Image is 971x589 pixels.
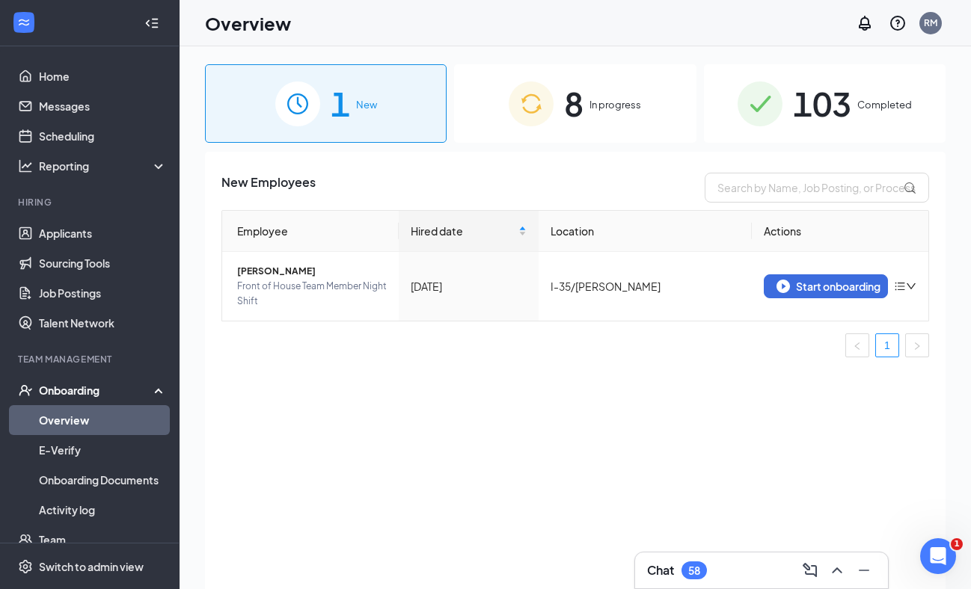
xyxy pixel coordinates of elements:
[875,333,899,357] li: 1
[855,561,873,579] svg: Minimize
[705,173,929,203] input: Search by Name, Job Posting, or Process
[564,78,583,129] span: 8
[951,538,963,550] span: 1
[39,248,167,278] a: Sourcing Tools
[411,223,515,239] span: Hired date
[920,538,956,574] iframe: Intercom live chat
[39,405,167,435] a: Overview
[39,158,168,173] div: Reporting
[144,16,159,31] svg: Collapse
[752,211,928,252] th: Actions
[798,558,822,582] button: ComposeMessage
[39,218,167,248] a: Applicants
[828,561,846,579] svg: ChevronUp
[845,333,869,357] button: left
[894,280,906,292] span: bars
[905,333,929,357] button: right
[39,308,167,338] a: Talent Network
[39,435,167,465] a: E-Verify
[889,14,907,32] svg: QuestionInfo
[222,211,399,252] th: Employee
[18,383,33,398] svg: UserCheck
[205,10,291,36] h1: Overview
[39,465,167,495] a: Onboarding Documents
[801,561,819,579] svg: ComposeMessage
[876,334,898,357] a: 1
[356,97,377,112] span: New
[18,158,33,173] svg: Analysis
[18,196,164,209] div: Hiring
[18,559,33,574] svg: Settings
[856,14,874,32] svg: Notifications
[825,558,849,582] button: ChevronUp
[331,78,350,129] span: 1
[647,562,674,579] h3: Chat
[853,342,862,351] span: left
[39,383,154,398] div: Onboarding
[411,278,527,294] div: [DATE]
[39,495,167,525] a: Activity log
[539,211,752,252] th: Location
[539,252,752,321] td: I-35/[PERSON_NAME]
[16,15,31,30] svg: WorkstreamLogo
[913,342,922,351] span: right
[39,559,144,574] div: Switch to admin view
[39,278,167,308] a: Job Postings
[237,264,387,279] span: [PERSON_NAME]
[924,16,937,29] div: RM
[39,91,167,121] a: Messages
[221,173,316,203] span: New Employees
[39,525,167,555] a: Team
[905,333,929,357] li: Next Page
[589,97,641,112] span: In progress
[18,353,164,366] div: Team Management
[777,280,875,293] div: Start onboarding
[237,279,387,309] span: Front of House Team Member Night Shift
[39,121,167,151] a: Scheduling
[793,78,851,129] span: 103
[688,564,700,577] div: 58
[764,274,888,298] button: Start onboarding
[857,97,912,112] span: Completed
[845,333,869,357] li: Previous Page
[906,281,916,292] span: down
[39,61,167,91] a: Home
[852,558,876,582] button: Minimize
